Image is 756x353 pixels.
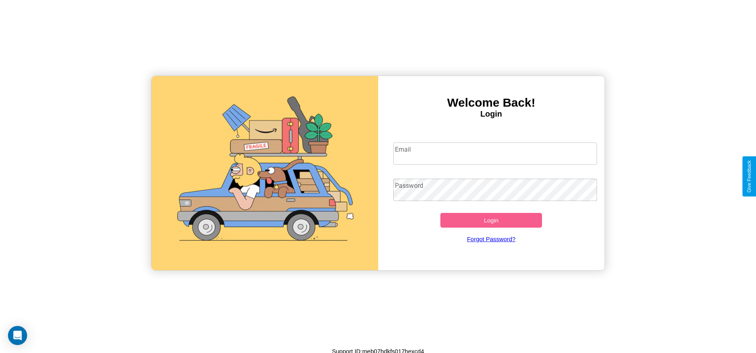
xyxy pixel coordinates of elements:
[378,109,605,119] h4: Login
[8,326,27,345] div: Open Intercom Messenger
[389,228,593,250] a: Forgot Password?
[746,160,752,193] div: Give Feedback
[440,213,542,228] button: Login
[151,76,378,270] img: gif
[378,96,605,109] h3: Welcome Back!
